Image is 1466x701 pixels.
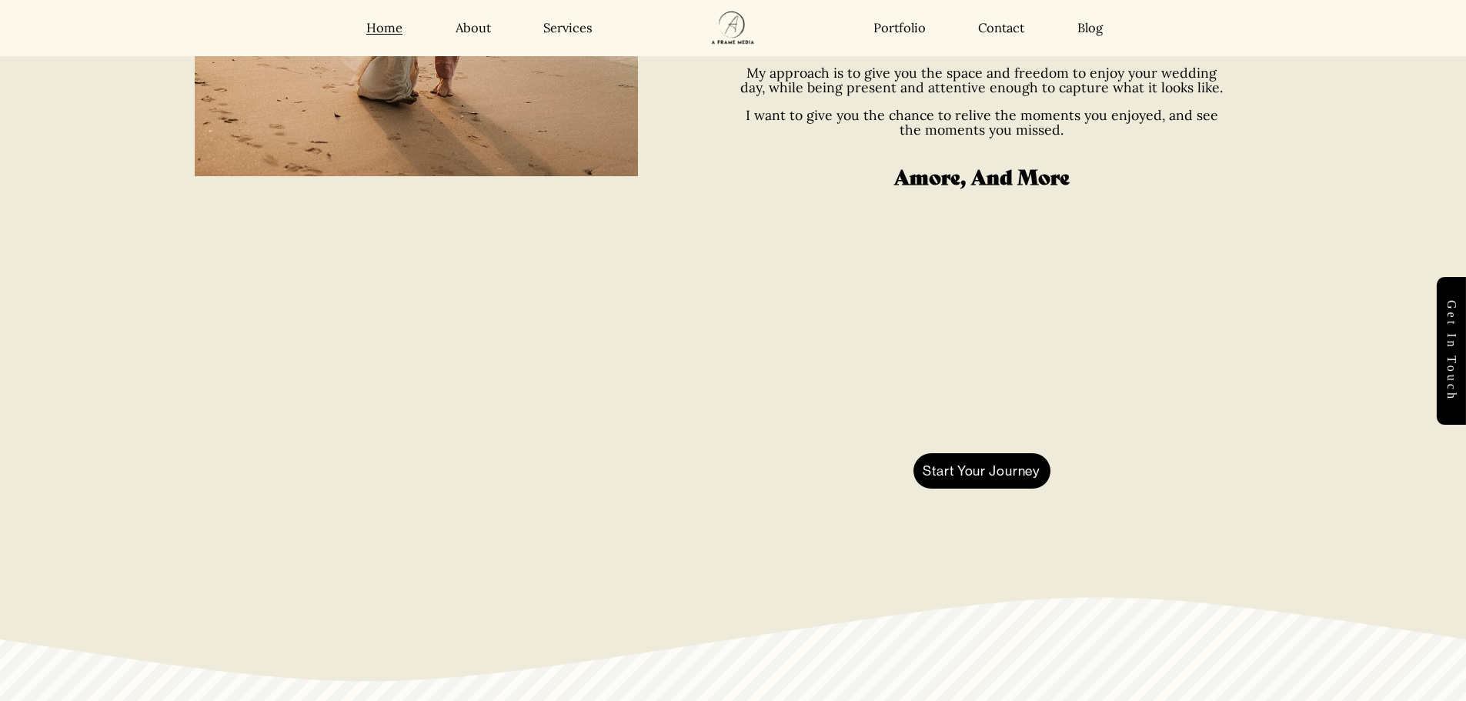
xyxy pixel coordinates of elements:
a: Portfolio [873,20,926,36]
img: A Frame Media Wedding &amp; Corporate Videographer in Detroit Michigan [693,2,774,55]
p: I want to give you the chance to relive the moments you enjoyed, and see the moments you missed. [737,108,1227,138]
a: Blog [1077,20,1103,36]
p: My approach is to give you the space and freedom to enjoy your wedding day, while being present a... [737,65,1227,95]
a: Get in touch [1437,277,1466,425]
strong: Amore, And More [894,162,1070,190]
a: Start Your Journey [913,453,1050,489]
a: Services [543,20,593,36]
a: Contact [978,20,1024,36]
a: About [456,20,491,36]
a: Home [366,20,402,36]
